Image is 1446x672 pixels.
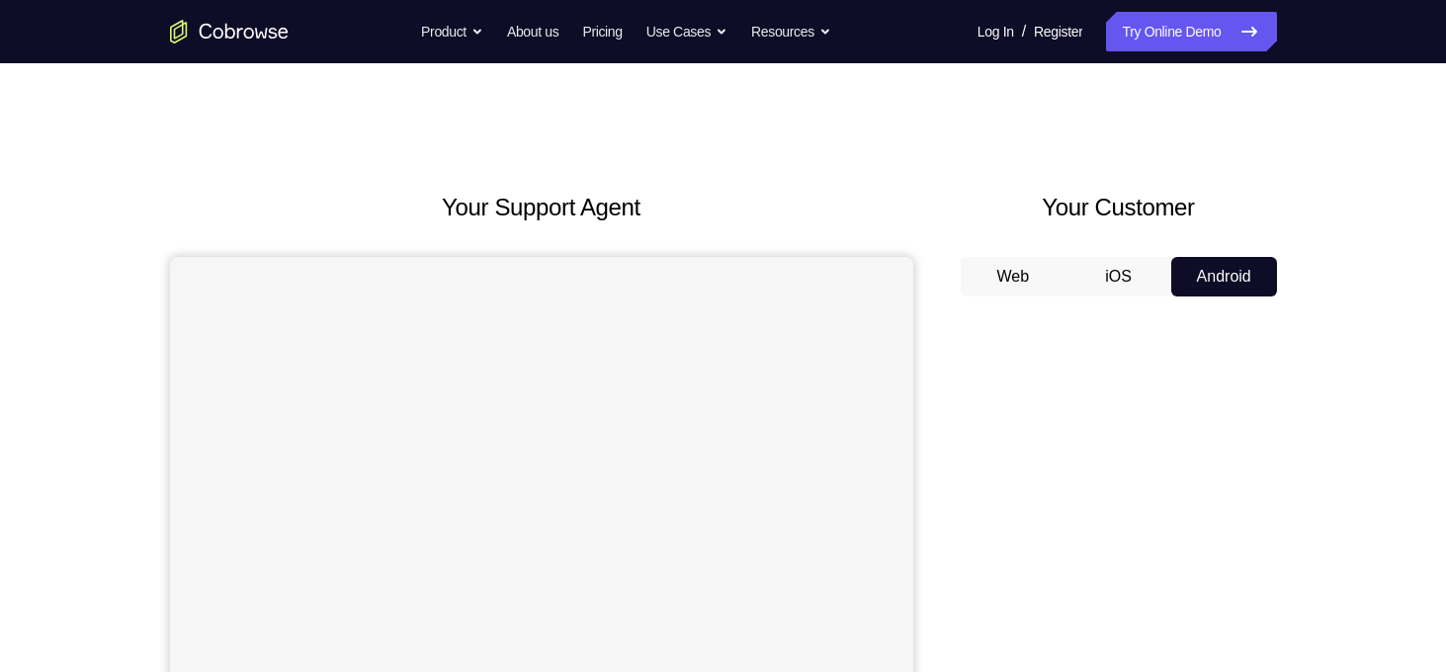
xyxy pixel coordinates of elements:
[582,12,622,51] a: Pricing
[421,12,483,51] button: Product
[1034,12,1082,51] a: Register
[961,257,1066,296] button: Web
[1065,257,1171,296] button: iOS
[1171,257,1277,296] button: Android
[170,190,913,225] h2: Your Support Agent
[170,20,289,43] a: Go to the home page
[978,12,1014,51] a: Log In
[1022,20,1026,43] span: /
[646,12,727,51] button: Use Cases
[751,12,831,51] button: Resources
[1106,12,1276,51] a: Try Online Demo
[507,12,558,51] a: About us
[961,190,1277,225] h2: Your Customer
